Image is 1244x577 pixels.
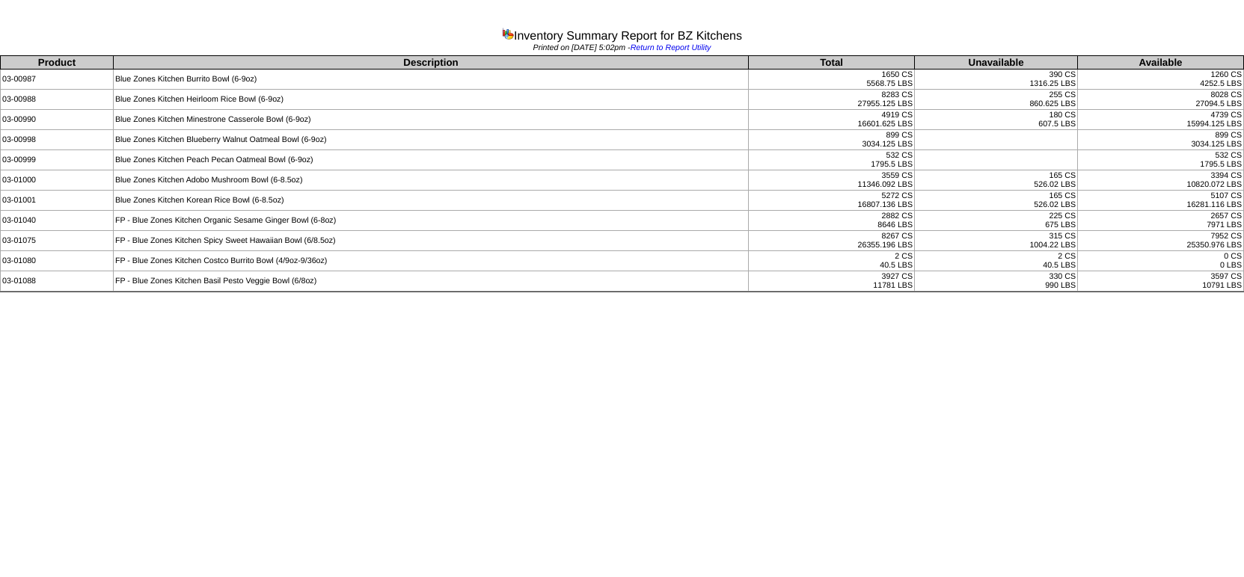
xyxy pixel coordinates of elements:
[1078,211,1244,231] td: 2657 CS 7971 LBS
[915,251,1078,271] td: 2 CS 40.5 LBS
[113,70,748,90] td: Blue Zones Kitchen Burrito Bowl (6-9oz)
[631,43,711,52] a: Return to Report Utility
[749,56,915,70] th: Total
[1078,150,1244,170] td: 532 CS 1795.5 LBS
[502,28,514,40] img: graph.gif
[915,90,1078,110] td: 255 CS 860.625 LBS
[113,211,748,231] td: FP - Blue Zones Kitchen Organic Sesame Ginger Bowl (6-8oz)
[749,130,915,150] td: 899 CS 3034.125 LBS
[113,130,748,150] td: Blue Zones Kitchen Blueberry Walnut Oatmeal Bowl (6-9oz)
[1,90,114,110] td: 03-00988
[749,251,915,271] td: 2 CS 40.5 LBS
[915,191,1078,211] td: 165 CS 526.02 LBS
[749,211,915,231] td: 2882 CS 8646 LBS
[1,251,114,271] td: 03-01080
[749,271,915,291] td: 3927 CS 11781 LBS
[915,110,1078,130] td: 180 CS 607.5 LBS
[915,56,1078,70] th: Unavailable
[749,90,915,110] td: 8283 CS 27955.125 LBS
[1,211,114,231] td: 03-01040
[749,70,915,90] td: 1650 CS 5568.75 LBS
[1078,70,1244,90] td: 1260 CS 4252.5 LBS
[113,170,748,191] td: Blue Zones Kitchen Adobo Mushroom Bowl (6-8.5oz)
[1078,56,1244,70] th: Available
[915,211,1078,231] td: 225 CS 675 LBS
[1078,251,1244,271] td: 0 CS 0 LBS
[1,170,114,191] td: 03-01000
[749,110,915,130] td: 4919 CS 16601.625 LBS
[915,271,1078,291] td: 330 CS 990 LBS
[113,150,748,170] td: Blue Zones Kitchen Peach Pecan Oatmeal Bowl (6-9oz)
[1078,271,1244,291] td: 3597 CS 10791 LBS
[1,130,114,150] td: 03-00998
[915,170,1078,191] td: 165 CS 526.02 LBS
[113,271,748,291] td: FP - Blue Zones Kitchen Basil Pesto Veggie Bowl (6/8oz)
[749,150,915,170] td: 532 CS 1795.5 LBS
[1,56,114,70] th: Product
[1078,110,1244,130] td: 4739 CS 15994.125 LBS
[749,231,915,251] td: 8267 CS 26355.196 LBS
[113,191,748,211] td: Blue Zones Kitchen Korean Rice Bowl (6-8.5oz)
[915,70,1078,90] td: 390 CS 1316.25 LBS
[1078,90,1244,110] td: 8028 CS 27094.5 LBS
[1078,170,1244,191] td: 3394 CS 10820.072 LBS
[749,170,915,191] td: 3559 CS 11346.092 LBS
[1,191,114,211] td: 03-01001
[1,231,114,251] td: 03-01075
[113,251,748,271] td: FP - Blue Zones Kitchen Costco Burrito Bowl (4/9oz-9/36oz)
[113,90,748,110] td: Blue Zones Kitchen Heirloom Rice Bowl (6-9oz)
[113,231,748,251] td: FP - Blue Zones Kitchen Spicy Sweet Hawaiian Bowl (6/8.5oz)
[1,271,114,291] td: 03-01088
[749,191,915,211] td: 5272 CS 16807.136 LBS
[915,231,1078,251] td: 315 CS 1004.22 LBS
[1,110,114,130] td: 03-00990
[1078,191,1244,211] td: 5107 CS 16281.116 LBS
[1078,130,1244,150] td: 899 CS 3034.125 LBS
[1,70,114,90] td: 03-00987
[1,150,114,170] td: 03-00999
[113,110,748,130] td: Blue Zones Kitchen Minestrone Casserole Bowl (6-9oz)
[113,56,748,70] th: Description
[1078,231,1244,251] td: 7952 CS 25350.976 LBS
